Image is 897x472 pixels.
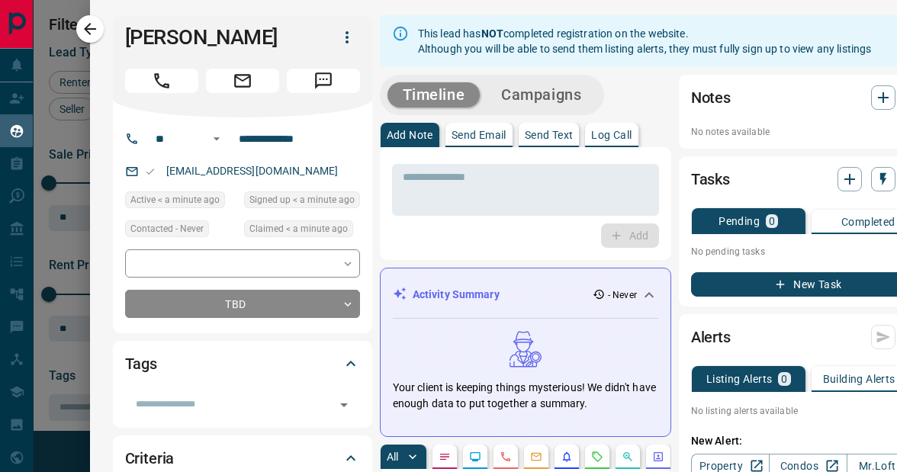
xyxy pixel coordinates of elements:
svg: Lead Browsing Activity [469,451,481,463]
svg: Listing Alerts [561,451,573,463]
div: This lead has completed registration on the website. Although you will be able to send them listi... [418,20,872,63]
p: Completed [841,217,895,227]
p: Add Note [387,130,433,140]
span: Message [287,69,360,93]
span: Call [125,69,198,93]
span: Email [206,69,279,93]
span: Contacted - Never [130,221,204,236]
p: Pending [719,216,760,226]
div: Mon Oct 13 2025 [244,191,360,213]
p: Log Call [591,130,632,140]
div: Mon Oct 13 2025 [125,191,236,213]
p: Send Text [525,130,574,140]
p: - Never [608,288,637,302]
h1: [PERSON_NAME] [125,25,311,50]
button: Open [333,394,355,416]
h2: Notes [691,85,731,110]
span: Claimed < a minute ago [249,221,348,236]
svg: Email Valid [145,166,156,177]
h2: Tags [125,352,157,376]
p: Activity Summary [413,287,500,303]
h2: Criteria [125,446,175,470]
button: Timeline [387,82,481,108]
svg: Requests [591,451,603,463]
button: Open [207,130,226,148]
svg: Opportunities [622,451,634,463]
span: Signed up < a minute ago [249,192,355,207]
a: [EMAIL_ADDRESS][DOMAIN_NAME] [166,165,339,177]
div: Tags [125,345,360,382]
svg: Notes [439,451,451,463]
div: TBD [125,290,360,318]
h2: Alerts [691,325,731,349]
p: Your client is keeping things mysterious! We didn't have enough data to put together a summary. [393,380,658,412]
div: Mon Oct 13 2025 [244,220,360,242]
h2: Tasks [691,167,730,191]
svg: Emails [530,451,542,463]
p: Send Email [452,130,506,140]
p: 0 [769,216,775,226]
strong: NOT [481,27,503,40]
svg: Agent Actions [652,451,664,463]
p: All [387,451,399,462]
p: Building Alerts [823,374,895,384]
div: Activity Summary- Never [393,281,658,309]
button: Campaigns [486,82,596,108]
p: Listing Alerts [706,374,773,384]
svg: Calls [500,451,512,463]
span: Active < a minute ago [130,192,220,207]
p: 0 [781,374,787,384]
